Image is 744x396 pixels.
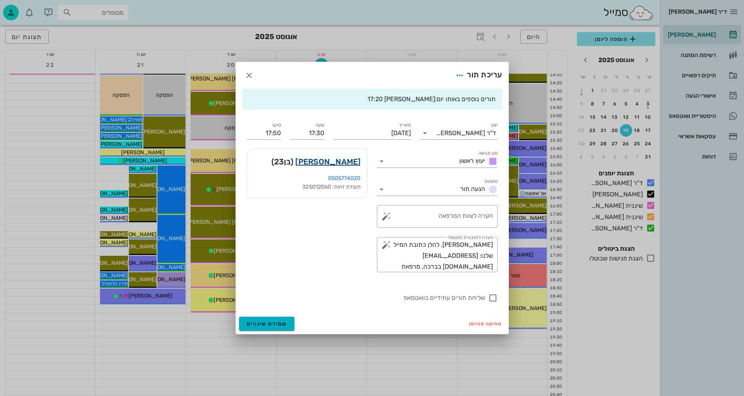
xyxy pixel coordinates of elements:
[271,155,294,168] span: (בן )
[377,183,498,196] div: סטטוסהגעה תור
[247,294,485,302] label: שליחת תורים עתידיים בוואטסאפ
[239,317,295,331] button: שמירת שינויים
[420,127,498,139] div: יומןד"ר [PERSON_NAME]
[453,68,502,82] div: עריכת תור
[466,318,505,329] button: מחיקה מהיומן
[448,235,493,241] label: הערה לתזכורת למטופל
[460,185,485,193] span: הגעה תור
[274,157,284,166] span: 23
[368,95,435,103] span: [PERSON_NAME] 17:20
[295,155,360,168] a: [PERSON_NAME]
[478,150,498,156] label: סוג פגישה
[253,183,361,191] div: תעודת זהות: 325012060
[248,95,496,103] div: תורים נוספים באותו יום:
[485,178,498,184] label: סטטוס
[491,122,498,128] label: יומן
[436,130,496,137] div: ד"ר [PERSON_NAME]
[273,122,281,128] label: סיום
[315,122,324,128] label: שעה
[398,122,411,128] label: תאריך
[377,155,498,168] div: סוג פגישהיעוץ ראשון
[247,321,287,327] span: שמירת שינויים
[469,321,502,326] span: מחיקה מהיומן
[459,157,485,164] span: יעוץ ראשון
[328,175,361,182] a: 0505774020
